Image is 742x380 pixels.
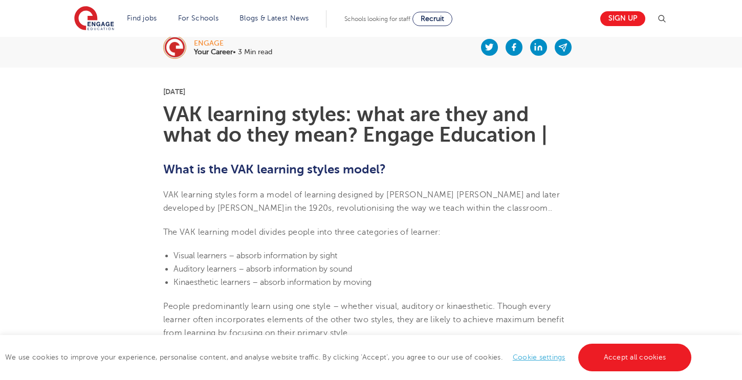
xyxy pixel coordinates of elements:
[285,204,550,213] span: in the 1920s, revolutionising the way we teach within the classroom.
[5,353,694,361] span: We use cookies to improve your experience, personalise content, and analyse website traffic. By c...
[163,104,579,145] h1: VAK learning styles: what are they and what do they mean? Engage Education |
[127,14,157,22] a: Find jobs
[173,264,352,274] span: Auditory learners – absorb information by sound
[344,15,410,23] span: Schools looking for staff
[421,15,444,23] span: Recruit
[194,40,272,47] div: engage
[578,344,692,371] a: Accept all cookies
[163,190,560,213] span: VAK learning styles form a model of learning designed by [PERSON_NAME] [PERSON_NAME] and later de...
[163,302,564,338] span: People predominantly learn using one style – whether visual, auditory or kinaesthetic. Though eve...
[173,278,372,287] span: Kinaesthetic learners – absorb information by moving
[412,12,452,26] a: Recruit
[178,14,219,22] a: For Schools
[163,88,579,95] p: [DATE]
[163,162,386,176] b: What is the VAK learning styles model?
[173,251,337,260] span: Visual learners – absorb information by sight
[194,48,233,56] b: Your Career
[74,6,114,32] img: Engage Education
[239,14,309,22] a: Blogs & Latest News
[513,353,565,361] a: Cookie settings
[194,49,272,56] p: • 3 Min read
[163,228,441,237] span: The VAK learning model divides people into three categories of learner:
[600,11,645,26] a: Sign up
